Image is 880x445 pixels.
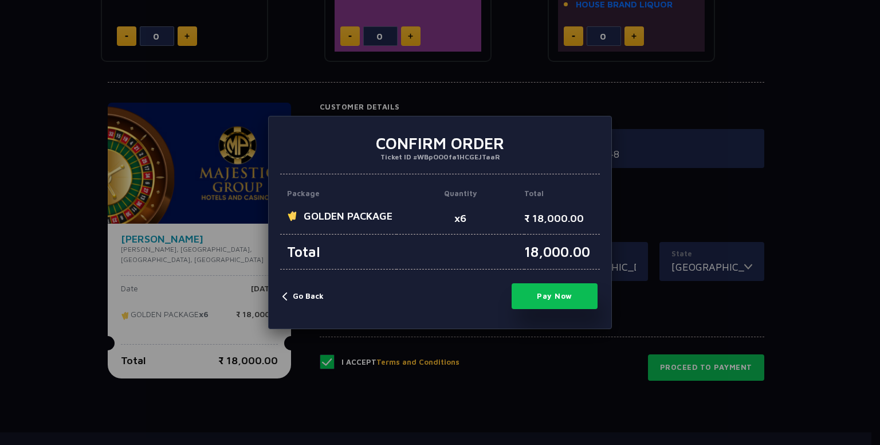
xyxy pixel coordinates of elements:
h3: Confirm Order [289,134,591,153]
p: Quantity [396,189,524,209]
p: Ticket ID #WBpOO0fa1HCGEJTaaR [289,153,591,161]
p: Total [524,189,600,209]
button: Go Back [282,291,324,302]
button: Pay Now [512,283,598,309]
span: GOLDEN PACKAGE [287,209,396,222]
p: 18,000.00 [524,234,600,270]
img: ticket [287,209,299,222]
p: x6 [396,209,524,234]
p: Total [280,234,396,270]
p: Package [280,189,396,209]
p: ₹ 18,000.00 [524,209,600,234]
